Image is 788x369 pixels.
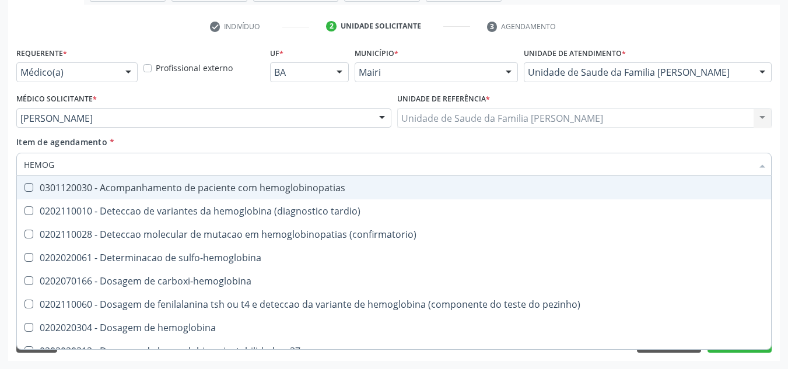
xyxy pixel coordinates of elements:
span: Médico(a) [20,66,114,78]
span: [PERSON_NAME] [20,113,367,124]
span: Item de agendamento [16,136,107,147]
div: 0202070166 - Dosagem de carboxi-hemoglobina [24,276,764,286]
div: 0202020312 - Dosagem de hemoglobina - instabilidade a 37oc [24,346,764,356]
input: Buscar por procedimentos [24,153,752,176]
label: Profissional externo [156,62,233,74]
div: Unidade solicitante [341,21,421,31]
label: Unidade de atendimento [524,44,626,62]
label: Médico Solicitante [16,90,97,108]
label: Requerente [16,44,67,62]
div: 0202110028 - Deteccao molecular de mutacao em hemoglobinopatias (confirmatorio) [24,230,764,239]
label: UF [270,44,283,62]
div: 0202110060 - Dosagem de fenilalanina tsh ou t4 e deteccao da variante de hemoglobina (componente ... [24,300,764,309]
div: 2 [326,21,337,31]
span: BA [274,66,325,78]
div: 0202020304 - Dosagem de hemoglobina [24,323,764,332]
label: Unidade de referência [397,90,490,108]
span: Mairi [359,66,494,78]
div: 0202020061 - Determinacao de sulfo-hemoglobina [24,253,764,262]
span: Unidade de Saude da Familia [PERSON_NAME] [528,66,748,78]
div: 0202110010 - Deteccao de variantes da hemoglobina (diagnostico tardio) [24,206,764,216]
label: Município [355,44,398,62]
div: 0301120030 - Acompanhamento de paciente com hemoglobinopatias [24,183,764,192]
